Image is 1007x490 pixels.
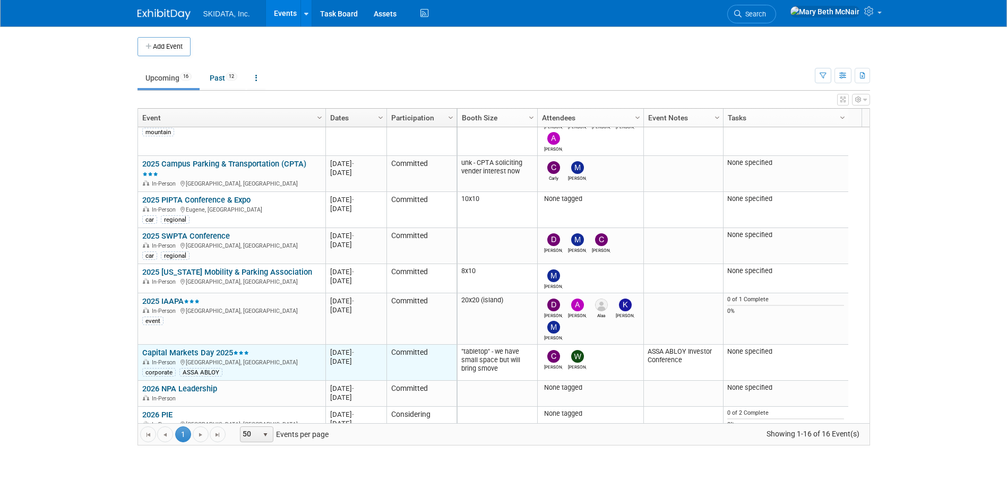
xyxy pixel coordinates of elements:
span: Go to the next page [196,431,205,439]
div: [DATE] [330,159,382,168]
img: Mary Beth McNair [790,6,860,17]
span: In-Person [152,395,179,402]
img: Malloy Pohrer [571,161,584,174]
a: 2025 SWPTA Conference [142,231,230,241]
div: [DATE] [330,231,382,240]
div: None specified [727,267,844,275]
img: Christopher Archer [547,350,560,363]
div: [GEOGRAPHIC_DATA], [GEOGRAPHIC_DATA] [142,241,321,250]
td: ASSA ABLOY Investor Conference [643,345,723,381]
span: Column Settings [838,113,847,122]
img: Keith Lynch [619,299,632,311]
img: In-Person Event [143,395,149,400]
img: Andreas Kranabetter [547,132,560,145]
div: [DATE] [330,357,382,366]
span: Column Settings [446,113,455,122]
a: Column Settings [711,109,723,125]
a: Column Settings [837,109,848,125]
img: Alaa Abdallaoui [595,299,608,311]
td: Committed [386,264,457,293]
img: Malloy Pohrer [571,233,584,246]
a: Column Settings [526,109,537,125]
div: None specified [727,195,844,203]
div: 0 of 2 Complete [727,409,844,417]
a: 2025 PIPTA Conference & Expo [142,195,251,205]
td: "tabletop" - we have small space but will bring smove [458,345,537,381]
span: In-Person [152,242,179,249]
a: Booth Size [462,109,530,127]
span: Go to the last page [213,431,222,439]
a: Event Notes [648,109,716,127]
span: In-Person [152,278,179,285]
span: 50 [240,427,259,442]
div: [DATE] [330,267,382,276]
span: Column Settings [713,113,721,122]
div: mountain [142,128,174,136]
span: 16 [180,73,192,81]
a: 2025 Campus Parking & Transportation (CPTA) [142,159,306,179]
div: Alaa Abdallaoui [592,311,610,318]
td: Committed [386,192,457,228]
div: Eugene, [GEOGRAPHIC_DATA] [142,205,321,214]
div: Damon Kessler [544,311,563,318]
div: [DATE] [330,410,382,419]
span: In-Person [152,308,179,314]
td: 20x20 (island) [458,293,537,345]
a: Upcoming16 [137,68,200,88]
img: Malloy Pohrer [547,321,560,334]
span: - [352,232,354,240]
img: ExhibitDay [137,9,191,20]
td: Committed [386,228,457,264]
span: - [352,160,354,168]
div: [DATE] [330,204,382,213]
a: Column Settings [445,109,457,125]
span: Column Settings [376,113,385,122]
div: Keith Lynch [616,311,634,318]
a: Search [727,5,776,23]
img: Christopher Archer [595,233,608,246]
img: In-Person Event [143,180,149,186]
div: [DATE] [330,393,382,402]
div: [DATE] [330,305,382,314]
a: Go to the next page [193,426,209,442]
a: Column Settings [375,109,386,125]
span: Column Settings [527,113,536,122]
a: 2025 IAAPA [142,296,200,306]
a: Attendees [542,109,636,127]
span: In-Person [152,206,179,213]
a: Column Settings [632,109,643,125]
td: unk - CPTA soliciting vender interest now [458,156,537,192]
span: Column Settings [633,113,642,122]
a: Tasks [728,109,841,127]
div: [DATE] [330,168,382,177]
a: Capital Markets Day 2025 [142,348,249,357]
div: Malloy Pohrer [544,334,563,340]
img: In-Person Event [143,359,149,364]
span: - [352,348,354,356]
span: Events per page [226,426,339,442]
span: - [352,384,354,392]
a: Past12 [202,68,245,88]
div: Carly Jansen [544,174,563,181]
a: Column Settings [314,109,325,125]
div: [GEOGRAPHIC_DATA], [GEOGRAPHIC_DATA] [142,179,321,188]
div: Damon Kessler [544,246,563,253]
span: 1 [175,426,191,442]
div: [GEOGRAPHIC_DATA], [GEOGRAPHIC_DATA] [142,306,321,315]
div: event [142,317,163,325]
a: Dates [330,109,380,127]
div: [DATE] [330,384,382,393]
a: 2025 [US_STATE] Mobility & Parking Association [142,267,312,277]
div: [GEOGRAPHIC_DATA], [GEOGRAPHIC_DATA] [142,277,321,286]
td: Committed [386,104,457,156]
div: None tagged [541,383,639,392]
div: [GEOGRAPHIC_DATA], [GEOGRAPHIC_DATA] [142,357,321,366]
td: Committed [386,345,457,381]
div: Malloy Pohrer [544,282,563,289]
div: None tagged [541,409,639,418]
div: Wesley Martin [568,363,587,370]
div: 0 of 1 Complete [727,296,844,303]
img: In-Person Event [143,278,149,284]
div: Andy Shenberger [568,311,587,318]
div: Christopher Archer [544,363,563,370]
